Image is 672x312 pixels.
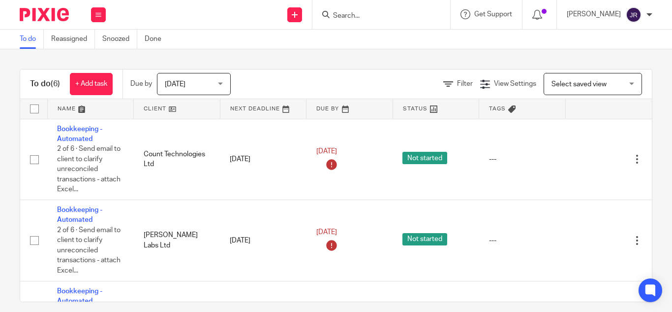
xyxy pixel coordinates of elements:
span: Not started [402,152,447,164]
span: (6) [51,80,60,88]
span: [DATE] [316,148,337,155]
h1: To do [30,79,60,89]
a: Bookkeeping - Automated [57,126,102,142]
a: To do [20,30,44,49]
div: --- [489,154,556,164]
a: Reassigned [51,30,95,49]
a: Done [145,30,169,49]
span: [DATE] [316,229,337,236]
span: Tags [489,106,506,111]
td: Count Technologies Ltd [134,119,220,200]
p: [PERSON_NAME] [567,9,621,19]
span: View Settings [494,80,536,87]
span: Select saved view [551,81,607,88]
img: Pixie [20,8,69,21]
span: 2 of 6 · Send email to client to clarify unreconciled transactions - attach Excel... [57,145,121,193]
a: + Add task [70,73,113,95]
a: Snoozed [102,30,137,49]
td: [DATE] [220,119,306,200]
a: Bookkeeping - Automated [57,288,102,305]
span: Filter [457,80,473,87]
span: Get Support [474,11,512,18]
a: Bookkeeping - Automated [57,207,102,223]
span: Not started [402,233,447,245]
div: --- [489,236,556,245]
img: svg%3E [626,7,641,23]
p: Due by [130,79,152,89]
input: Search [332,12,421,21]
td: [PERSON_NAME] Labs Ltd [134,200,220,281]
td: [DATE] [220,200,306,281]
span: [DATE] [165,81,185,88]
span: 2 of 6 · Send email to client to clarify unreconciled transactions - attach Excel... [57,227,121,274]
